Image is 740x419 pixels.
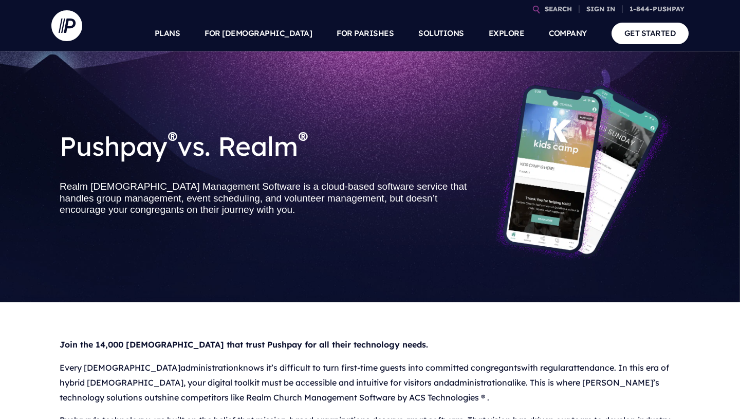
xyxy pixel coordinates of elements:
[298,126,308,151] sup: ®
[155,15,180,51] a: PLANS
[489,15,525,51] a: EXPLORE
[238,362,521,373] span: knows it’s difficult to turn first-time guests into committed congregants
[521,362,568,373] span: with regular
[549,15,587,51] a: COMPANY
[485,84,680,95] picture: vs-realm
[418,15,464,51] a: SOLUTIONS
[60,377,659,403] span: alike. This is where [PERSON_NAME]’s technology solutions outshine competitors like Realm Church ...
[180,362,238,373] span: administration
[568,362,614,373] span: attendance
[60,119,468,173] h1: Pushpay vs. Realm
[612,23,689,44] a: GET STARTED
[205,15,312,51] a: FOR [DEMOGRAPHIC_DATA]
[449,377,507,388] span: administration
[60,362,180,373] span: Every [DEMOGRAPHIC_DATA]
[60,339,428,350] b: Join the 14,000 [DEMOGRAPHIC_DATA] that trust Pushpay for all their technology needs.
[60,362,669,388] span: . In this era of hybrid [DEMOGRAPHIC_DATA], your digital toolkit must be accessible and intuitive...
[168,126,177,151] sup: ®
[60,173,468,224] h2: Realm [DEMOGRAPHIC_DATA] Management Software is a cloud-based software service that handles group...
[337,15,394,51] a: FOR PARISHES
